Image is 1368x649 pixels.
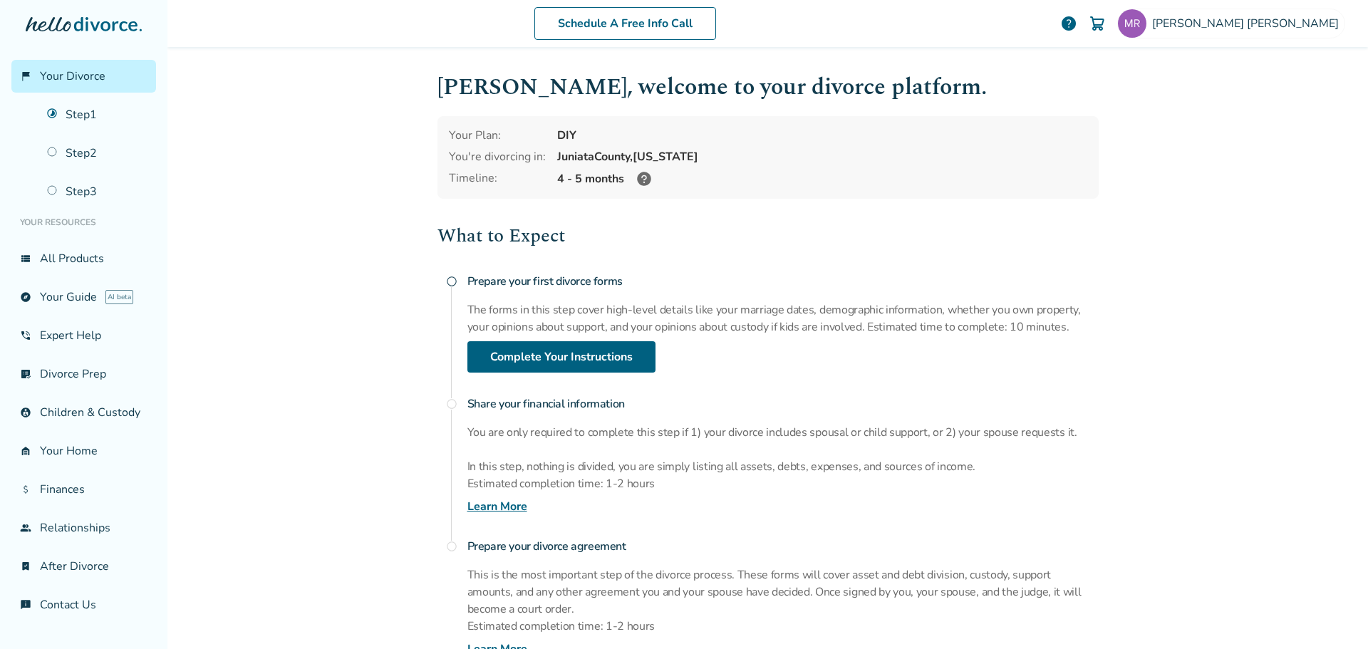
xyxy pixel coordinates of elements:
div: Your Plan: [449,128,546,143]
span: account_child [20,407,31,418]
span: attach_money [20,484,31,495]
h2: What to Expect [437,222,1099,250]
a: groupRelationships [11,512,156,544]
a: phone_in_talkExpert Help [11,319,156,352]
span: chat_info [20,599,31,611]
span: view_list [20,253,31,264]
h4: Share your financial information [467,390,1099,418]
span: bookmark_check [20,561,31,572]
a: Step1 [38,98,156,131]
a: flag_2Your Divorce [11,60,156,93]
h4: Prepare your first divorce forms [467,267,1099,296]
a: bookmark_checkAfter Divorce [11,550,156,583]
a: Complete Your Instructions [467,341,655,373]
span: list_alt_check [20,368,31,380]
span: [PERSON_NAME] [PERSON_NAME] [1152,16,1344,31]
a: Learn More [467,498,527,515]
span: phone_in_talk [20,330,31,341]
p: In this step, nothing is divided, you are simply listing all assets, debts, expenses, and sources... [467,441,1099,475]
a: attach_moneyFinances [11,473,156,506]
span: Your Divorce [40,68,105,84]
div: 4 - 5 months [557,170,1087,187]
a: view_listAll Products [11,242,156,275]
p: This is the most important step of the divorce process. These forms will cover asset and debt div... [467,566,1099,618]
a: Step3 [38,175,156,208]
p: Estimated completion time: 1-2 hours [467,475,1099,492]
span: radio_button_unchecked [446,541,457,552]
a: help [1060,15,1077,32]
span: radio_button_unchecked [446,276,457,287]
a: garage_homeYour Home [11,435,156,467]
a: exploreYour GuideAI beta [11,281,156,313]
a: list_alt_checkDivorce Prep [11,358,156,390]
a: Step2 [38,137,156,170]
img: meghanr81@gmail.com [1118,9,1146,38]
a: Schedule A Free Info Call [534,7,716,40]
p: Estimated completion time: 1-2 hours [467,618,1099,635]
div: Juniata County, [US_STATE] [557,149,1087,165]
span: radio_button_unchecked [446,398,457,410]
span: flag_2 [20,71,31,82]
h1: [PERSON_NAME] , welcome to your divorce platform. [437,70,1099,105]
a: chat_infoContact Us [11,588,156,621]
a: account_childChildren & Custody [11,396,156,429]
span: garage_home [20,445,31,457]
img: Cart [1089,15,1106,32]
span: group [20,522,31,534]
iframe: Chat Widget [1297,581,1368,649]
div: DIY [557,128,1087,143]
li: Your Resources [11,208,156,237]
p: You are only required to complete this step if 1) your divorce includes spousal or child support,... [467,424,1099,441]
span: AI beta [105,290,133,304]
p: The forms in this step cover high-level details like your marriage dates, demographic information... [467,301,1099,336]
div: Timeline: [449,170,546,187]
div: You're divorcing in: [449,149,546,165]
span: explore [20,291,31,303]
h4: Prepare your divorce agreement [467,532,1099,561]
